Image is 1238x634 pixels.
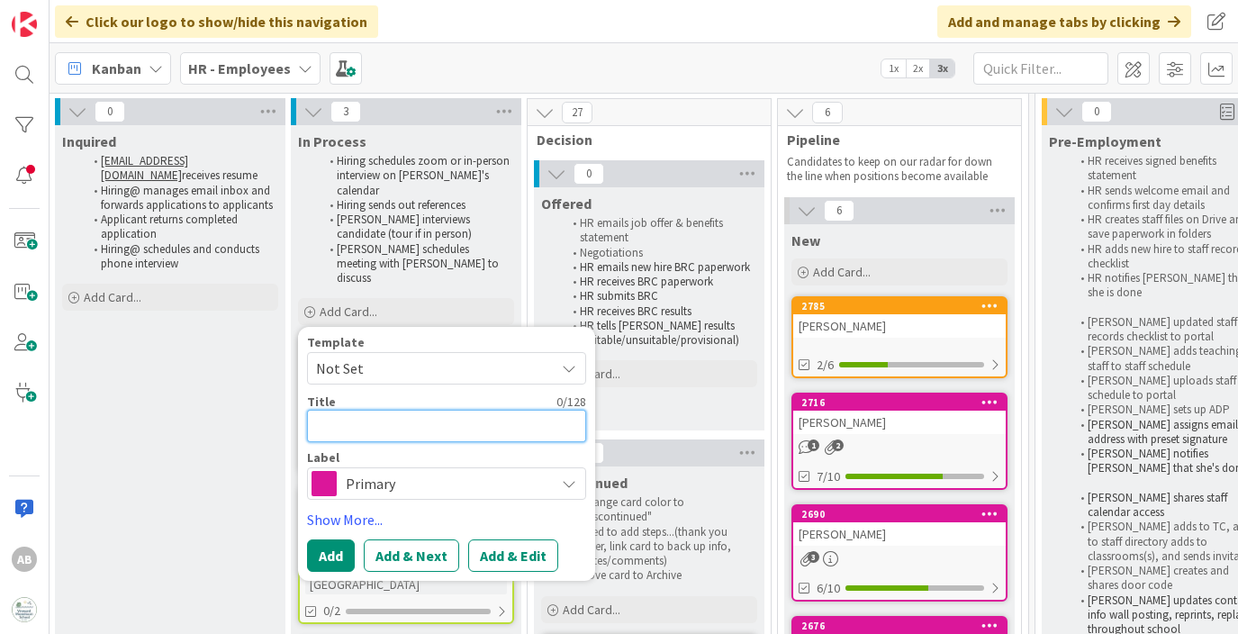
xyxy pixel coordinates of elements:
img: avatar [12,597,37,622]
div: 2716[PERSON_NAME] [793,394,1006,434]
span: 6/10 [817,579,840,598]
div: 2716 [793,394,1006,411]
div: 2785[PERSON_NAME] [793,298,1006,338]
span: 0 [574,163,604,185]
span: Template [307,336,365,349]
span: 6 [824,200,854,222]
span: 2 [832,439,844,451]
span: Add Card... [813,264,871,280]
a: Show More... [307,509,586,530]
span: Offered [541,195,592,213]
div: 2676 [793,618,1006,634]
div: 2785 [793,298,1006,314]
div: 2676 [801,620,1006,632]
span: 7/10 [817,467,840,486]
div: 2690[PERSON_NAME] [793,506,1006,546]
span: 6 [812,102,843,123]
span: 0 [95,101,125,122]
span: [PERSON_NAME] shares staff calendar access [1088,490,1230,520]
b: HR - Employees [188,59,291,77]
span: Label [307,451,339,464]
div: Add and manage tabs by clicking [937,5,1191,38]
li: Change card color to "discontinued" [563,495,755,525]
span: 3 [330,101,361,122]
span: Hiring schedules zoom or in-person interview on [PERSON_NAME]'s calendar [337,153,512,198]
span: Add Card... [84,289,141,305]
span: Kanban [92,58,141,79]
span: Pipeline [787,131,999,149]
div: Click our logo to show/hide this navigation [55,5,378,38]
img: Visit kanbanzone.com [12,12,37,37]
span: HR receives BRC results [580,303,691,319]
li: Negotiations [563,246,755,260]
div: 2785 [801,300,1006,312]
span: 3x [930,59,954,77]
li: Need to add steps...(thank you letter, link card to back up info, notes/comments) [563,525,755,569]
span: Decision [537,131,748,149]
span: Not Set [316,357,541,380]
span: 3 [808,551,819,563]
span: [PERSON_NAME] interviews candidate (tour if in person) [337,212,473,241]
span: [PERSON_NAME] schedules meeting with [PERSON_NAME] to discuss [337,241,502,286]
div: 2716 [801,396,1006,409]
span: Inquired [62,132,116,150]
div: 2690 [801,508,1006,521]
span: HR submits BRC [580,288,658,303]
div: [PERSON_NAME] [793,522,1006,546]
span: Hiring sends out references [337,197,465,213]
span: 27 [562,102,592,123]
span: 0 [1081,101,1112,122]
div: 2690 [793,506,1006,522]
span: Add Card... [320,303,377,320]
button: Add [307,539,355,572]
a: [EMAIL_ADDRESS][DOMAIN_NAME] [101,153,188,183]
p: Candidates to keep on our radar for down the line when positions become available [787,155,999,185]
div: 0 / 128 [341,394,586,410]
span: New [791,231,820,249]
span: 2/6 [817,356,834,375]
span: 0/2 [323,602,340,620]
span: receives resume [182,168,258,183]
button: Add & Edit [468,539,558,572]
span: In Process [298,132,366,150]
span: HR emails new hire BRC paperwork [580,259,750,275]
div: [PERSON_NAME] [793,314,1006,338]
div: [PERSON_NAME] [793,411,1006,434]
span: Primary [346,471,546,496]
span: Applicant returns completed application [101,212,240,241]
span: Hiring@ schedules and conducts phone interview [101,241,262,271]
span: 1x [881,59,906,77]
span: HR tells [PERSON_NAME] results (suitable/unsuitable/provisional) [580,318,739,348]
span: HR receives BRC paperwork [580,274,713,289]
li: Move card to Archive [563,568,755,583]
button: Add & Next [364,539,459,572]
div: AB [12,547,37,572]
span: Hiring@ manages email inbox and forwards applications to applicants [101,183,273,213]
span: Pre-Employment [1049,132,1161,150]
li: HR emails job offer & benefits statement [563,216,755,246]
span: 1 [808,439,819,451]
input: Quick Filter... [973,52,1108,85]
span: Add Card... [563,602,620,618]
label: Title [307,394,336,410]
span: 2x [906,59,930,77]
